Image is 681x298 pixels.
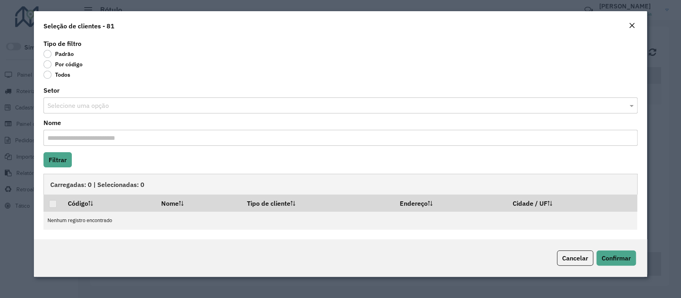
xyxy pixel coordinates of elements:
label: Todos [43,71,70,79]
label: Padrão [43,50,74,58]
label: Nome [43,118,61,127]
td: Nenhum registro encontrado [43,212,637,230]
div: Carregadas: 0 | Selecionadas: 0 [43,174,637,195]
th: Cidade / UF [507,195,637,211]
em: Fechar [629,22,635,29]
h4: Seleção de clientes - 81 [43,21,114,31]
button: Close [626,21,638,31]
span: Cancelar [562,254,588,262]
th: Código [63,195,156,211]
button: Filtrar [43,152,72,167]
th: Nome [156,195,241,211]
button: Cancelar [557,250,593,266]
th: Endereço [394,195,507,211]
th: Tipo de cliente [241,195,394,211]
label: Setor [43,85,59,95]
label: Tipo de filtro [43,39,81,48]
label: Por código [43,60,83,68]
button: Confirmar [596,250,636,266]
span: Confirmar [602,254,631,262]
